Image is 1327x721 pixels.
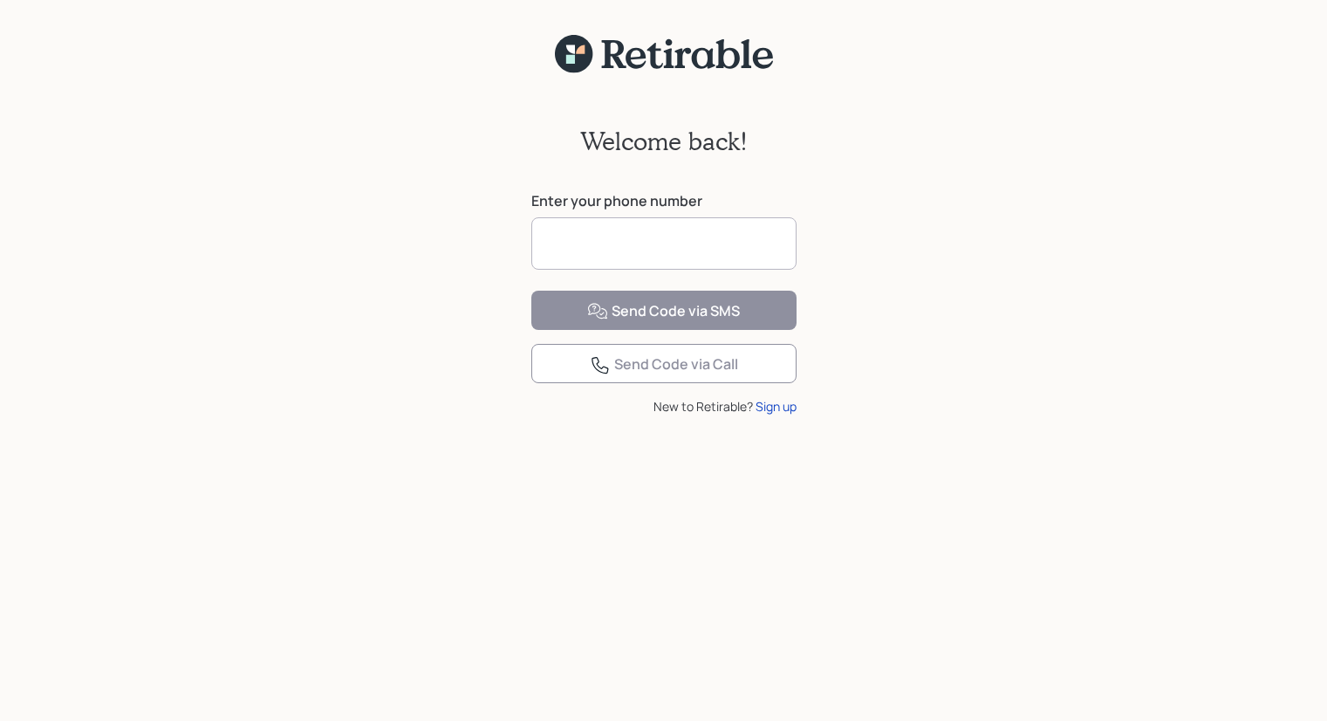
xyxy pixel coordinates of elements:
div: New to Retirable? [531,397,797,415]
button: Send Code via SMS [531,291,797,330]
h2: Welcome back! [580,127,748,156]
div: Send Code via SMS [587,301,740,322]
label: Enter your phone number [531,191,797,210]
div: Send Code via Call [590,354,738,375]
button: Send Code via Call [531,344,797,383]
div: Sign up [756,397,797,415]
